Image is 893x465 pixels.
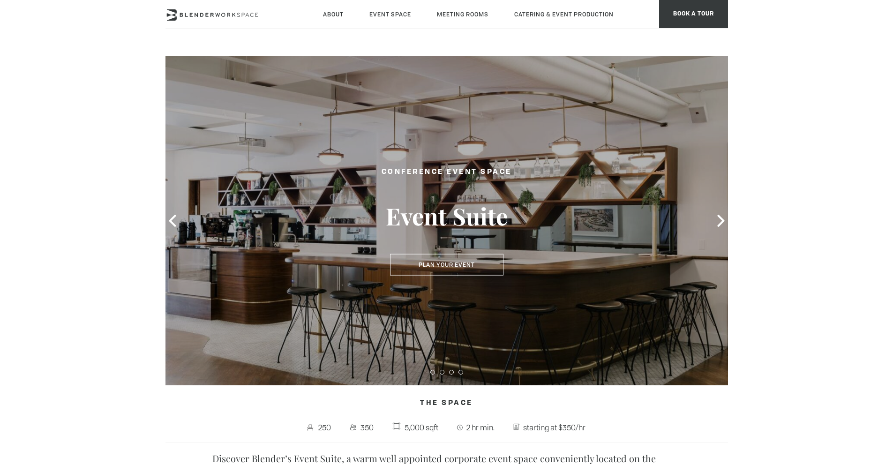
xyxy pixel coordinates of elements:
span: 2 hr min. [464,420,497,435]
span: starting at $350/hr [521,420,588,435]
h3: Event Suite [339,202,555,231]
span: 350 [358,420,376,435]
span: 5,000 sqft [402,420,441,435]
h2: Conference Event Space [339,166,555,178]
button: Plan Your Event [390,254,503,276]
h4: The Space [165,395,728,412]
span: 250 [316,420,334,435]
